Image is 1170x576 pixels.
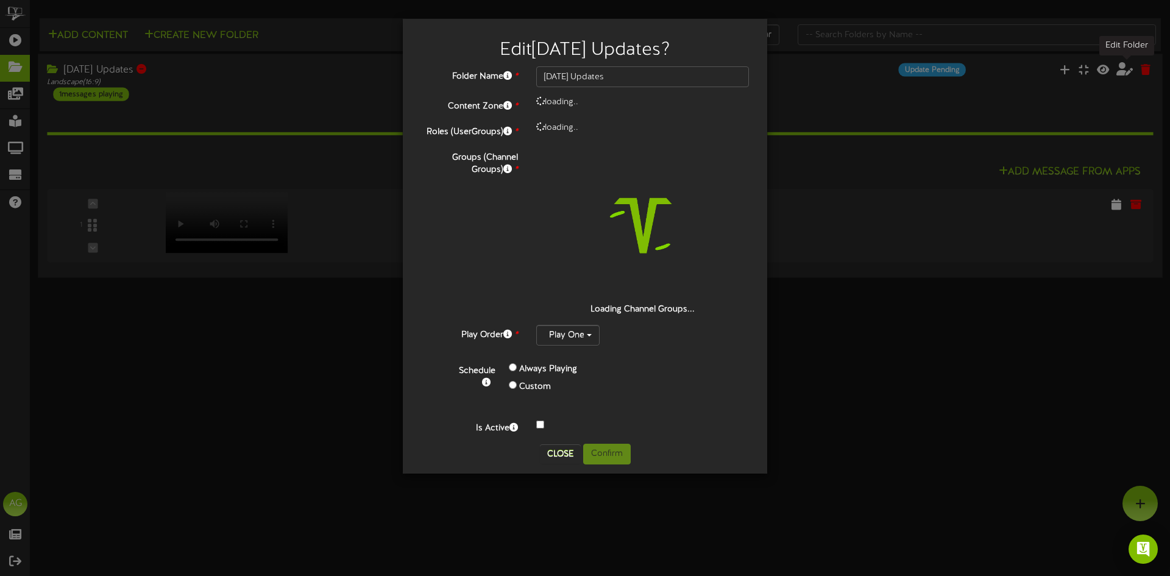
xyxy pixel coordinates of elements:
label: Play Order [412,325,527,341]
button: Close [540,444,581,464]
label: Is Active [412,418,527,435]
label: Groups (Channel Groups) [412,148,527,176]
label: Content Zone [412,96,527,113]
button: Play One [536,325,600,346]
input: Folder Name [536,66,749,87]
div: Open Intercom Messenger [1129,535,1158,564]
b: Schedule [459,366,495,375]
label: Always Playing [519,363,577,375]
div: loading.. [527,122,758,134]
img: loading-spinner-5.png [565,148,721,304]
label: Folder Name [412,66,527,83]
div: loading.. [527,96,758,108]
label: Roles (UserGroups) [412,122,527,138]
strong: Loading Channel Groups... [590,305,695,314]
button: Confirm [583,444,631,464]
label: Custom [519,381,551,393]
h2: Edit [DATE] Updates ? [421,40,749,60]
